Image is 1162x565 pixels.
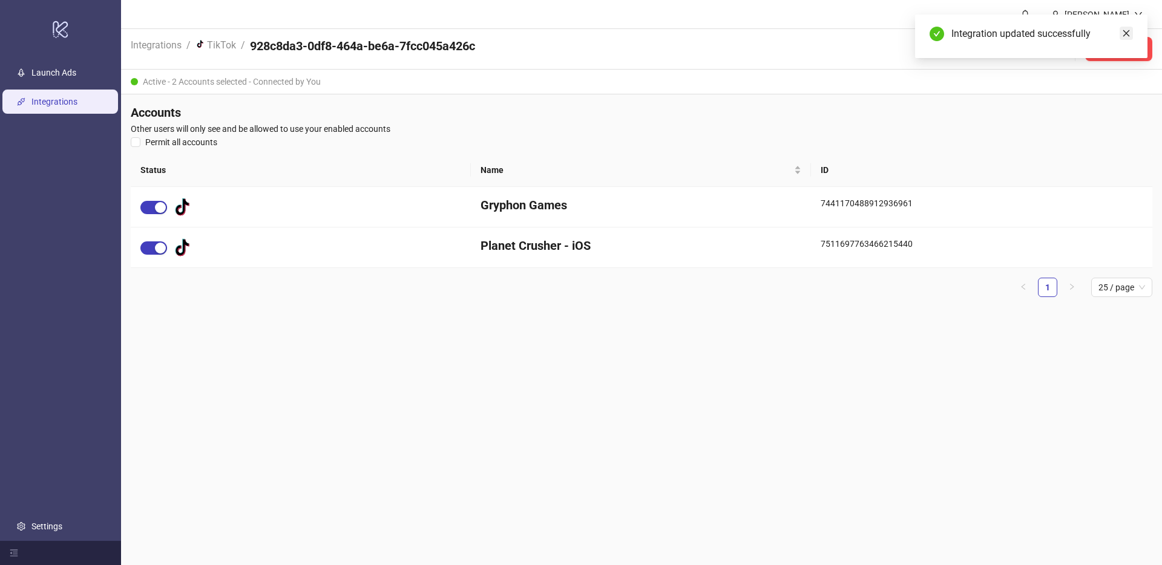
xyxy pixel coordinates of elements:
span: Permit all accounts [140,136,222,149]
h4: Gryphon Games [481,197,801,214]
span: 25 / page [1098,278,1145,296]
span: close [1122,29,1131,38]
h4: Planet Crusher - iOS [481,237,801,254]
button: left [1014,278,1033,297]
div: 7441170488912936961 [811,187,1152,227]
li: 1 [1038,278,1057,297]
li: / [186,38,191,60]
div: Page Size [1091,278,1152,297]
span: left [1020,283,1027,290]
h4: Accounts [131,104,1152,121]
button: right [1062,278,1082,297]
span: check-circle [930,27,944,41]
span: right [1068,283,1075,290]
div: Active - 2 Accounts selected - Connected by You [121,70,1162,94]
span: bell [1021,10,1029,18]
li: Previous Page [1014,278,1033,297]
a: TikTok [193,38,238,51]
th: Status [131,154,471,187]
a: Settings [31,521,62,531]
div: Integration updated successfully [951,27,1133,41]
span: menu-fold [10,549,18,557]
div: [PERSON_NAME] [1060,8,1134,21]
div: 7511697763466215440 [811,227,1152,268]
th: ID [811,154,1152,187]
h4: 928c8da3-0df8-464a-be6a-7fcc045a426c [250,38,475,54]
a: Integrations [128,38,184,51]
span: Other users will only see and be allowed to use your enabled accounts [131,122,1152,136]
span: Name [481,163,792,177]
a: 1 [1039,278,1057,296]
li: / [241,38,245,60]
a: Integrations [31,97,77,106]
th: Name [471,154,811,187]
li: Next Page [1062,278,1082,297]
span: user [1051,10,1060,19]
a: Close [1120,27,1133,40]
span: down [1134,10,1143,19]
a: Launch Ads [31,68,76,77]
